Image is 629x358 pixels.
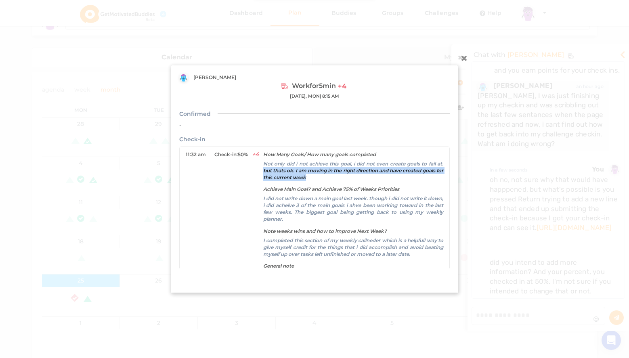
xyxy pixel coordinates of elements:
span: - [179,121,450,129]
p: I did not write down a main goal last week. though i did not write it down, i did acheive 3 of th... [263,195,443,223]
span: Work for 5min [292,82,336,92]
span: + 4 [338,82,346,92]
span: 11:32 am [186,151,206,158]
span: Check-in: 50 % [214,151,248,158]
p: Not only did i not achieve this goal, i did not even create goals to fail at. but thats ok. I am ... [263,160,443,181]
div: [DATE], MON | 8:15 AM [179,93,450,99]
span: + 4 [252,151,259,159]
span: [PERSON_NAME] [193,74,236,80]
span: Check-in [179,135,205,144]
div: How Many Goals/ How many goals completed [263,150,376,159]
span: Confirmed [179,109,211,118]
div: General note [263,262,294,270]
div: Note weeks wins and how to improve Next Week? [263,227,387,235]
p: I completed this section of my weekly callneder which is a helpfull way to give myself credit for... [263,237,443,258]
div: Achieve Main Goal? and Achieve 75% of Weeks Priorities [263,185,399,193]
